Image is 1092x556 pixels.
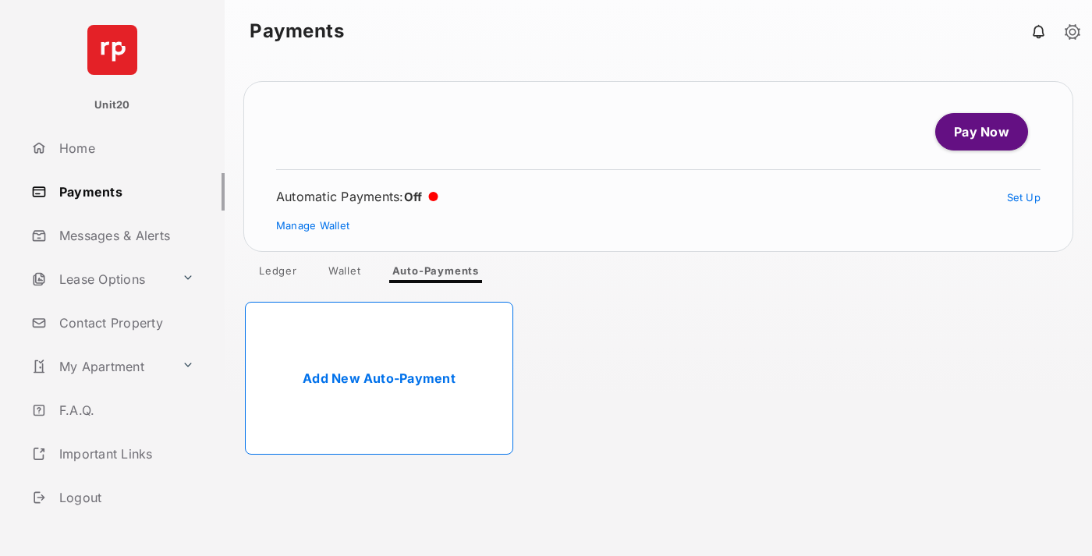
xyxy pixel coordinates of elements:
strong: Payments [250,22,344,41]
a: Set Up [1007,191,1041,204]
p: Unit20 [94,97,130,113]
a: Messages & Alerts [25,217,225,254]
a: Ledger [246,264,310,283]
span: Off [404,189,423,204]
a: Manage Wallet [276,219,349,232]
a: Home [25,129,225,167]
div: Automatic Payments : [276,189,438,204]
a: Payments [25,173,225,211]
a: Wallet [316,264,374,283]
a: Auto-Payments [380,264,491,283]
img: svg+xml;base64,PHN2ZyB4bWxucz0iaHR0cDovL3d3dy53My5vcmcvMjAwMC9zdmciIHdpZHRoPSI2NCIgaGVpZ2h0PSI2NC... [87,25,137,75]
a: Lease Options [25,260,175,298]
a: Contact Property [25,304,225,342]
a: My Apartment [25,348,175,385]
a: Important Links [25,435,200,473]
a: Add New Auto-Payment [245,302,513,455]
a: Logout [25,479,225,516]
a: F.A.Q. [25,391,225,429]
